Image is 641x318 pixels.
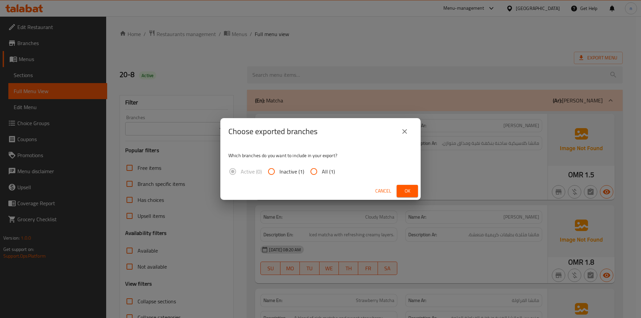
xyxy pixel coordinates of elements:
button: Cancel [373,185,394,197]
button: Ok [397,185,418,197]
span: Cancel [375,187,391,195]
button: close [397,123,413,139]
h2: Choose exported branches [228,126,317,137]
span: Inactive (1) [279,168,304,176]
p: Which branches do you want to include in your export? [228,152,413,159]
span: Active (0) [241,168,262,176]
span: Ok [402,187,413,195]
span: All (1) [322,168,335,176]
